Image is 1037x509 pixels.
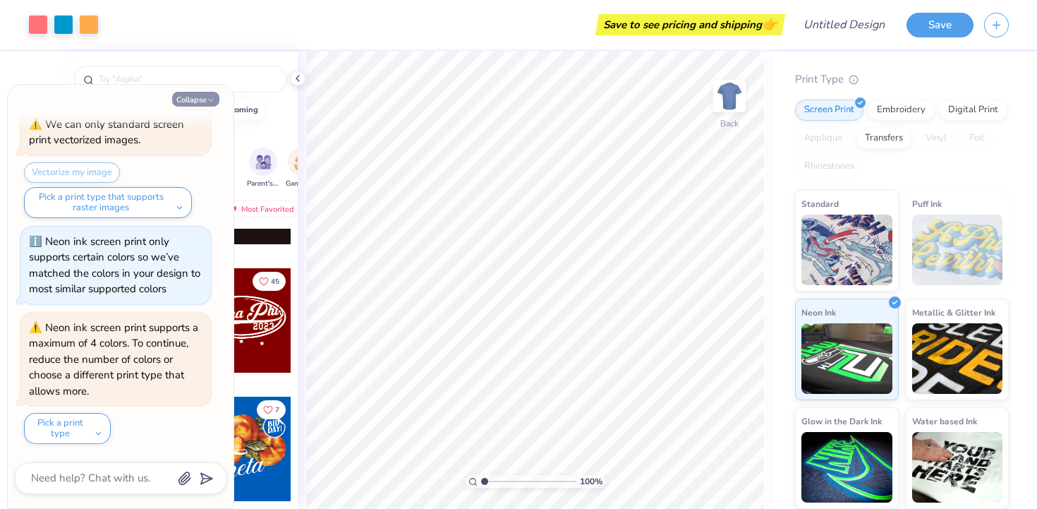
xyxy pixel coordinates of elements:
[912,432,1003,503] img: Water based Ink
[795,128,851,149] div: Applique
[271,278,279,285] span: 45
[912,215,1003,285] img: Puff Ink
[856,128,912,149] div: Transfers
[24,187,192,218] button: Pick a print type that supports raster images
[801,323,892,394] img: Neon Ink
[801,215,892,285] img: Standard
[172,92,219,107] button: Collapse
[916,128,956,149] div: Vinyl
[912,414,977,429] span: Water based Ink
[580,475,602,488] span: 100 %
[29,117,184,148] div: We can only standard screen print vectorized images.
[255,154,272,170] img: Parent's Weekend Image
[257,400,286,419] button: Like
[868,100,935,121] div: Embroidery
[286,148,318,189] button: filter button
[795,156,863,177] div: Rhinestones
[247,179,279,189] span: Parent's Weekend
[939,100,1007,121] div: Digital Print
[795,71,1009,88] div: Print Type
[960,128,993,149] div: Foil
[801,196,839,211] span: Standard
[247,148,279,189] div: filter for Parent's Weekend
[599,14,782,35] div: Save to see pricing and shipping
[29,321,198,398] div: Neon ink screen print supports a maximum of 4 colors. To continue, reduce the number of colors or...
[912,323,1003,394] img: Metallic & Glitter Ink
[762,16,777,32] span: 👉
[795,100,863,121] div: Screen Print
[912,305,995,320] span: Metallic & Glitter Ink
[221,200,301,217] div: Most Favorited
[715,82,744,110] img: Back
[97,72,278,86] input: Try "Alpha"
[29,234,200,297] div: Neon ink screen print only supports certain colors so we’ve matched the colors in your design to ...
[801,432,892,503] img: Glow in the Dark Ink
[24,413,111,444] button: Pick a print type
[792,11,896,39] input: Untitled Design
[294,154,310,170] img: Game Day Image
[253,272,286,291] button: Like
[286,179,318,189] span: Game Day
[906,13,974,37] button: Save
[286,148,318,189] div: filter for Game Day
[801,414,882,429] span: Glow in the Dark Ink
[801,305,836,320] span: Neon Ink
[720,117,739,130] div: Back
[247,148,279,189] button: filter button
[275,407,279,414] span: 7
[912,196,942,211] span: Puff Ink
